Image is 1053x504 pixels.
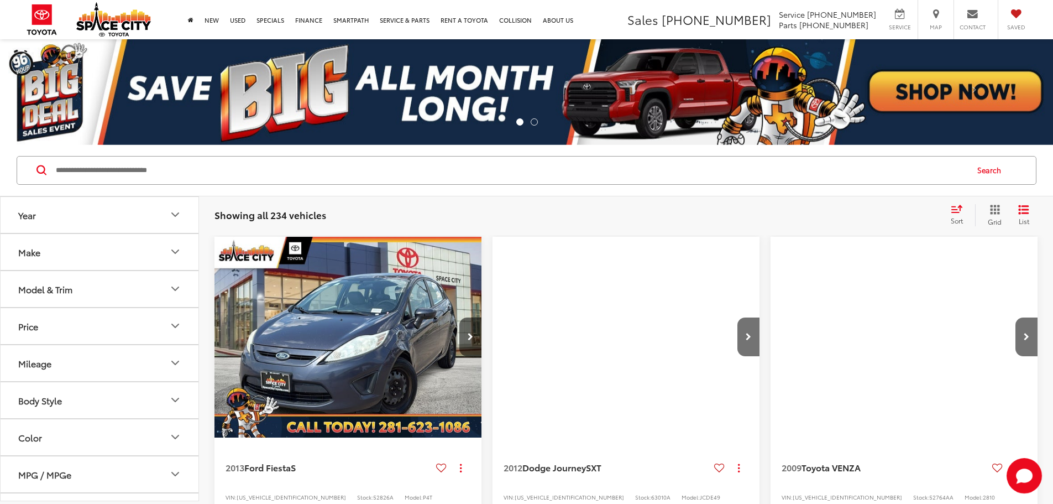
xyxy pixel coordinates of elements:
[357,493,373,501] span: Stock:
[244,461,291,474] span: Ford Fiesta
[214,208,326,221] span: Showing all 234 vehicles
[18,395,62,406] div: Body Style
[729,458,748,477] button: Actions
[373,493,394,501] span: 52826A
[924,23,948,31] span: Map
[913,493,929,501] span: Stock:
[169,245,182,258] div: Make
[1015,318,1038,356] button: Next image
[18,247,40,257] div: Make
[627,11,658,28] span: Sales
[1007,458,1042,493] button: Toggle Chat Window
[214,237,483,439] img: 2013 Ford Fiesta S
[169,467,182,481] div: MPG / MPGe
[945,204,975,226] button: Select sort value
[779,9,805,20] span: Service
[1,234,200,270] button: MakeMake
[226,493,237,501] span: VIN:
[960,23,986,31] span: Contact
[515,493,624,501] span: [US_VEHICLE_IDENTIFICATION_NUMBER]
[662,11,771,28] span: [PHONE_NUMBER]
[522,461,586,474] span: Dodge Journey
[737,318,759,356] button: Next image
[459,318,481,356] button: Next image
[586,461,601,474] span: SXT
[1,345,200,381] button: MileageMileage
[1010,204,1038,226] button: List View
[983,493,995,501] span: 2810
[700,493,720,501] span: JCDE49
[226,461,244,474] span: 2013
[887,23,912,31] span: Service
[460,464,462,472] span: dropdown dots
[169,430,182,444] div: Color
[1,382,200,418] button: Body StyleBody Style
[504,493,515,501] span: VIN:
[1,197,200,233] button: YearYear
[807,9,876,20] span: [PHONE_NUMBER]
[18,321,38,331] div: Price
[237,493,346,501] span: [US_VEHICLE_IDENTIFICATION_NUMBER]
[169,282,182,295] div: Model & Trim
[651,493,670,501] span: 63010A
[214,237,483,438] a: 2013 Ford Fiesta S2013 Ford Fiesta S2013 Ford Fiesta S2013 Ford Fiesta S
[504,461,522,474] span: 2012
[423,493,432,501] span: P4T
[169,356,182,370] div: Mileage
[782,461,801,474] span: 2009
[793,493,902,501] span: [US_VEHICLE_IDENTIFICATION_NUMBER]
[1018,216,1029,226] span: List
[405,493,423,501] span: Model:
[18,284,72,294] div: Model & Trim
[801,461,861,474] span: Toyota VENZA
[635,493,651,501] span: Stock:
[1004,23,1028,31] span: Saved
[779,19,797,30] span: Parts
[76,2,151,37] img: Space City Toyota
[988,217,1002,226] span: Grid
[929,493,954,501] span: 52764AA
[1,456,200,492] button: MPG / MPGeMPG / MPGe
[18,358,51,368] div: Mileage
[682,493,700,501] span: Model:
[18,210,36,220] div: Year
[18,469,71,480] div: MPG / MPGe
[451,458,470,477] button: Actions
[975,204,1010,226] button: Grid View
[1,419,200,455] button: ColorColor
[782,493,793,501] span: VIN:
[18,432,42,443] div: Color
[1007,458,1042,493] svg: Start Chat
[967,157,1017,184] button: Search
[169,393,182,407] div: Body Style
[799,19,868,30] span: [PHONE_NUMBER]
[214,237,483,438] div: 2013 Ford Fiesta S 0
[738,464,740,472] span: dropdown dots
[1,308,200,344] button: PricePrice
[782,461,988,474] a: 2009Toyota VENZA
[226,461,432,474] a: 2013Ford FiestaS
[965,493,983,501] span: Model:
[504,461,710,474] a: 2012Dodge JourneySXT
[1,271,200,307] button: Model & TrimModel & Trim
[169,319,182,332] div: Price
[55,157,967,184] input: Search by Make, Model, or Keyword
[291,461,296,474] span: S
[951,216,963,225] span: Sort
[169,208,182,221] div: Year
